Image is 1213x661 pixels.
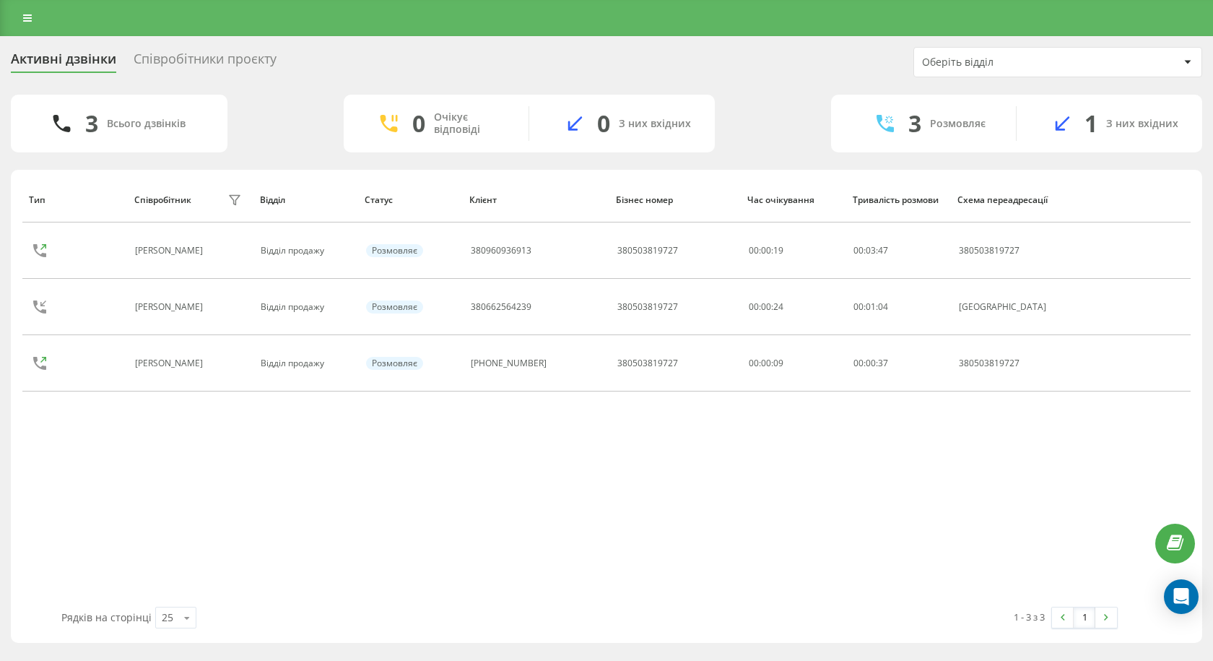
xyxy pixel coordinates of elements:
span: 37 [878,357,888,369]
div: Розмовляє [366,244,423,257]
div: Всього дзвінків [107,118,186,130]
div: 25 [162,610,173,625]
div: Статус [365,195,456,205]
div: [PHONE_NUMBER] [471,358,547,368]
div: 3 [908,110,921,137]
div: Активні дзвінки [11,51,116,74]
div: Схема переадресації [957,195,1079,205]
div: Відділ продажу [261,302,349,312]
div: 380960936913 [471,246,531,256]
div: З них вхідних [619,118,691,130]
div: Розмовляє [366,301,423,314]
div: 0 [597,110,610,137]
div: Розмовляє [366,357,423,370]
div: З них вхідних [1106,118,1178,130]
div: 380503819727 [617,302,678,312]
div: 380503819727 [617,358,678,368]
span: 00 [866,357,876,369]
div: Співробітники проєкту [134,51,277,74]
span: 03 [866,244,876,256]
div: [GEOGRAPHIC_DATA] [959,302,1078,312]
span: 47 [878,244,888,256]
div: 00:00:24 [749,302,838,312]
div: : : [853,302,888,312]
div: 0 [412,110,425,137]
div: [PERSON_NAME] [135,246,206,256]
div: 380503819727 [959,246,1078,256]
div: Відділ [260,195,351,205]
div: Оберіть відділ [922,56,1095,69]
span: 00 [853,301,864,313]
span: 00 [853,244,864,256]
div: Розмовляє [930,118,986,130]
div: Очікує відповіді [434,111,507,136]
div: Відділ продажу [261,358,349,368]
div: 380503819727 [617,246,678,256]
div: Бізнес номер [616,195,734,205]
div: 3 [85,110,98,137]
div: [PERSON_NAME] [135,358,206,368]
div: Тривалість розмови [853,195,944,205]
div: Open Intercom Messenger [1164,579,1199,614]
div: : : [853,358,888,368]
div: Клієнт [469,195,602,205]
div: 1 - 3 з 3 [1014,610,1045,624]
span: Рядків на сторінці [61,610,152,624]
span: 00 [853,357,864,369]
div: Співробітник [134,195,191,205]
span: 04 [878,301,888,313]
div: : : [853,246,888,256]
div: Відділ продажу [261,246,349,256]
div: 380662564239 [471,302,531,312]
span: 01 [866,301,876,313]
div: 00:00:09 [749,358,838,368]
div: 00:00:19 [749,246,838,256]
div: Тип [29,195,120,205]
div: 380503819727 [959,358,1078,368]
div: Час очікування [747,195,838,205]
div: [PERSON_NAME] [135,302,206,312]
div: 1 [1084,110,1097,137]
a: 1 [1074,608,1095,628]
